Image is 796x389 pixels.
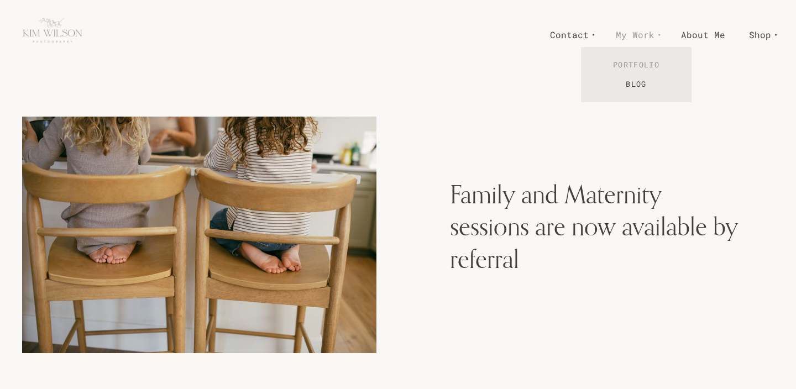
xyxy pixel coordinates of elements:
[450,178,743,275] h1: Family and Maternity sessions are now available by referral
[22,4,83,65] img: Kim Wilson Photography
[581,55,692,75] a: Portfolio
[737,25,785,44] a: Shop
[550,27,589,43] span: Contact
[749,27,771,43] span: Shop
[22,117,376,353] img: 156A4788-ab827119-1500.jpg
[581,75,692,94] a: Blog
[538,25,604,44] a: Contact
[669,25,737,44] a: About Me
[616,27,654,43] span: My Work
[604,25,669,44] a: My Work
